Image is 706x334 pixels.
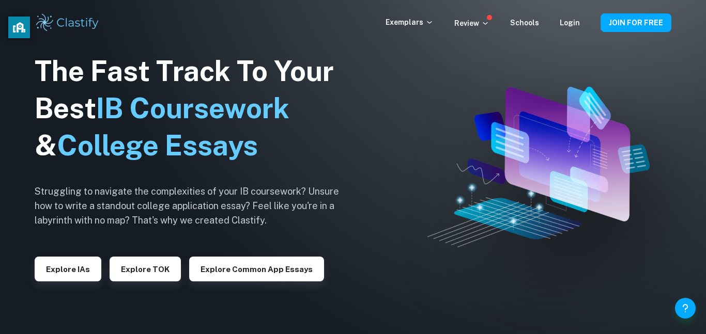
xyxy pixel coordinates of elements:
[110,264,181,274] a: Explore TOK
[189,257,324,281] button: Explore Common App essays
[189,264,324,274] a: Explore Common App essays
[510,19,539,27] a: Schools
[454,18,489,29] p: Review
[110,257,181,281] button: Explore TOK
[560,19,580,27] a: Login
[96,92,289,124] span: IB Coursework
[427,87,650,247] img: Clastify hero
[35,264,101,274] a: Explore IAs
[35,184,355,228] h6: Struggling to navigate the complexities of your IB coursework? Unsure how to write a standout col...
[35,257,101,281] button: Explore IAs
[601,13,671,32] button: JOIN FOR FREE
[35,53,355,164] h1: The Fast Track To Your Best &
[386,17,434,28] p: Exemplars
[57,129,258,162] span: College Essays
[8,17,30,38] button: privacy banner
[675,298,696,319] button: Help and Feedback
[35,12,100,33] img: Clastify logo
